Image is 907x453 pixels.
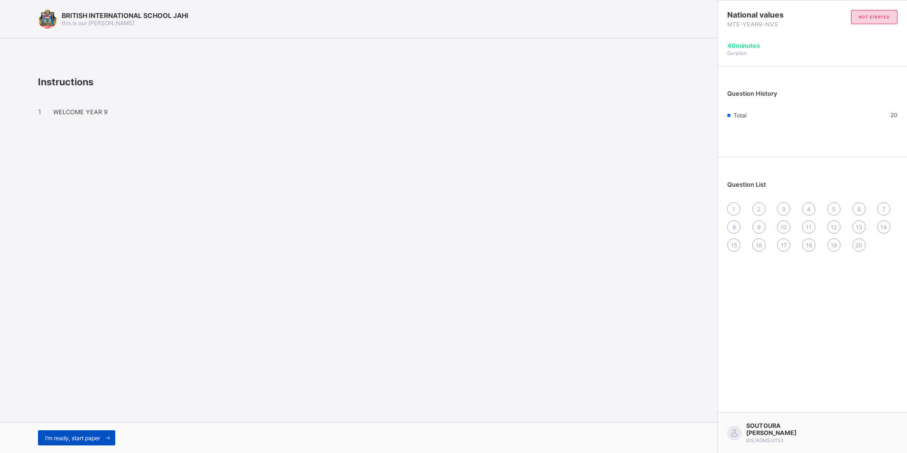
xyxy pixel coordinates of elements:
[782,206,786,213] span: 3
[806,224,812,231] span: 11
[832,206,835,213] span: 5
[781,242,787,249] span: 17
[45,435,100,442] span: I’m ready, start paper
[807,206,811,213] span: 4
[731,242,737,249] span: 15
[746,437,784,443] span: BIS/ADMS/0153
[859,15,890,19] span: not started
[756,242,762,249] span: 16
[806,242,812,249] span: 18
[732,224,736,231] span: 8
[882,206,886,213] span: 7
[53,109,108,116] span: WELCOME YEAR 9
[757,206,760,213] span: 2
[727,90,777,97] span: Question History
[857,206,861,213] span: 6
[831,224,837,231] span: 12
[733,112,747,119] span: Total
[727,50,747,56] span: Duration
[727,181,766,188] span: Question List
[856,224,862,231] span: 13
[780,224,787,231] span: 10
[831,242,837,249] span: 19
[62,11,188,19] span: BRITISH INTERNATIONAL SCHOOL JAHI
[732,206,735,213] span: 1
[855,242,862,249] span: 20
[727,10,813,19] span: National values
[727,21,813,28] span: MTE-YEAR9-NVS
[746,422,829,436] span: SOUTOURA [PERSON_NAME]
[62,19,134,27] span: this is our [PERSON_NAME]
[38,76,93,88] span: Instructions
[727,42,760,49] span: 40 minutes
[890,111,898,118] span: 20
[880,224,887,231] span: 14
[757,224,760,231] span: 9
